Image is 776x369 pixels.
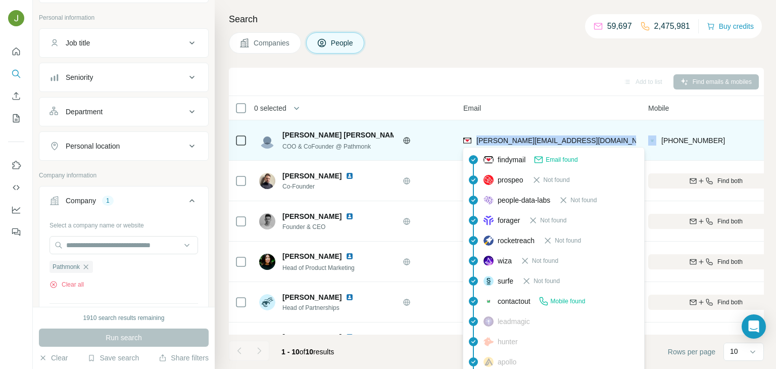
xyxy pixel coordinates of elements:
button: Dashboard [8,201,24,219]
img: provider findymail logo [463,135,471,146]
img: provider apollo logo [483,357,494,367]
div: Open Intercom Messenger [742,314,766,339]
span: Mobile found [551,297,586,306]
div: Job title [66,38,90,48]
img: LinkedIn logo [346,293,354,301]
span: Email [463,103,481,113]
span: [PERSON_NAME][EMAIL_ADDRESS][DOMAIN_NAME] [476,136,654,145]
span: Mobile [648,103,669,113]
p: 59,697 [607,20,632,32]
button: Feedback [8,223,24,241]
span: people-data-labs [498,195,550,205]
img: Avatar [259,254,275,270]
img: provider prospeo logo [483,175,494,185]
div: Select a company name or website [50,217,198,230]
img: provider rocketreach logo [483,236,494,246]
button: Search [8,65,24,83]
img: LinkedIn logo [346,252,354,260]
button: Personal location [39,134,208,158]
p: Company information [39,171,209,180]
span: Not found [544,175,570,184]
span: [PERSON_NAME] [282,292,342,302]
span: Pathmonk [53,262,80,271]
span: [PERSON_NAME] [282,211,342,221]
div: Department [66,107,103,117]
span: forager [498,215,520,225]
img: Avatar [259,173,275,189]
button: My lists [8,109,24,127]
img: provider wiza logo [483,256,494,266]
span: Email found [546,155,577,164]
img: provider hunter logo [483,337,494,346]
span: [PERSON_NAME] [PERSON_NAME] [282,130,403,140]
div: Personal location [66,141,120,151]
span: Find both [717,298,743,307]
span: People [331,38,354,48]
button: Save search [87,353,139,363]
div: 1 [102,196,114,205]
img: provider people-data-labs logo [483,196,494,205]
img: Avatar [259,335,275,351]
button: Share filters [159,353,209,363]
span: Not found [555,236,581,245]
div: Company [66,196,96,206]
span: [PERSON_NAME] [282,171,342,181]
img: LinkedIn logo [346,333,354,341]
span: contactout [498,296,530,306]
span: leadmagic [498,316,530,327]
span: Not found [540,216,566,225]
img: LinkedIn logo [346,212,354,220]
img: LinkedIn logo [346,172,354,180]
span: [PHONE_NUMBER] [661,136,725,145]
span: results [281,348,334,356]
button: Enrich CSV [8,87,24,105]
span: [PERSON_NAME] [282,252,342,260]
p: Personal information [39,13,209,22]
span: apollo [498,357,516,367]
img: Avatar [8,10,24,26]
span: findymail [498,155,525,165]
span: [PERSON_NAME] [282,332,342,342]
span: Find both [717,217,743,226]
img: provider findymail logo [483,155,494,165]
span: Not found [533,276,560,286]
img: provider contactout logo [483,299,494,304]
button: Buy credits [707,19,754,33]
span: prospeo [498,175,523,185]
img: Avatar [259,294,275,310]
button: Seniority [39,65,208,89]
span: Rows per page [668,347,715,357]
button: Quick start [8,42,24,61]
button: Department [39,100,208,124]
span: of [300,348,306,356]
span: rocketreach [498,236,535,246]
button: Job title [39,31,208,55]
button: Clear all [50,280,84,289]
div: 1910 search results remaining [83,313,165,322]
span: Find both [717,176,743,186]
span: Not found [570,196,597,205]
button: Company1 [39,189,208,217]
img: provider contactout logo [648,135,656,146]
p: 10 [730,346,738,356]
span: Head of Partnerships [282,303,366,312]
span: 0 selected [254,103,286,113]
span: wiza [498,256,512,266]
span: 1 - 10 [281,348,300,356]
img: provider leadmagic logo [483,316,494,327]
span: Head of Product Marketing [282,264,355,271]
img: provider forager logo [483,215,494,225]
span: 10 [306,348,314,356]
span: Not found [532,256,558,265]
img: Avatar [259,132,275,149]
span: surfe [498,276,513,286]
div: Seniority [66,72,93,82]
span: COO & CoFounder @ Pathmonk [282,143,371,150]
span: Co-Founder [282,182,366,191]
span: hunter [498,337,518,347]
button: Use Surfe API [8,178,24,197]
button: Use Surfe on LinkedIn [8,156,24,174]
p: 2,475,981 [654,20,690,32]
button: Clear [39,353,68,363]
img: provider surfe logo [483,276,494,286]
